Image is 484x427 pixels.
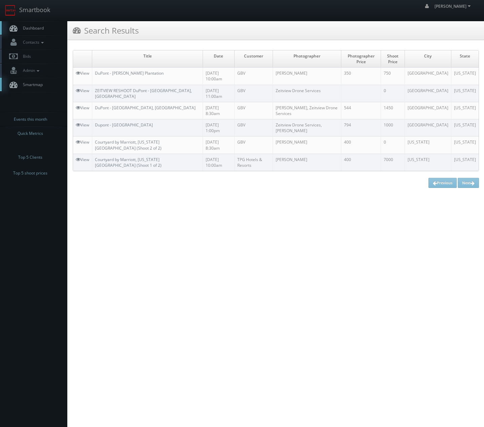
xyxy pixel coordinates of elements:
[381,119,405,137] td: 1000
[20,53,31,59] span: Bids
[234,154,273,171] td: TPG Hotels & Resorts
[451,102,479,119] td: [US_STATE]
[341,68,381,85] td: 350
[341,50,381,68] td: Photographer Price
[203,85,234,102] td: [DATE] 11:00am
[76,122,89,128] a: View
[95,105,196,111] a: DuPont - [GEOGRAPHIC_DATA], [GEOGRAPHIC_DATA]
[381,154,405,171] td: 7000
[18,130,43,137] span: Quick Metrics
[20,25,44,31] span: Dashboard
[76,157,89,162] a: View
[20,39,45,45] span: Contacts
[5,5,16,16] img: smartbook-logo.png
[92,50,203,68] td: Title
[405,154,451,171] td: [US_STATE]
[381,85,405,102] td: 0
[203,102,234,119] td: [DATE] 8:30am
[13,170,47,177] span: Top 5 shoot prices
[435,3,473,9] span: [PERSON_NAME]
[20,68,41,73] span: Admin
[341,102,381,119] td: 544
[451,137,479,154] td: [US_STATE]
[451,119,479,137] td: [US_STATE]
[234,137,273,154] td: GBV
[273,119,341,137] td: Zeitview Drone Services, [PERSON_NAME]
[405,119,451,137] td: [GEOGRAPHIC_DATA]
[405,68,451,85] td: [GEOGRAPHIC_DATA]
[73,25,139,36] h3: Search Results
[341,137,381,154] td: 400
[203,50,234,68] td: Date
[203,119,234,137] td: [DATE] 1:00pm
[405,102,451,119] td: [GEOGRAPHIC_DATA]
[451,68,479,85] td: [US_STATE]
[76,139,89,145] a: View
[381,102,405,119] td: 1450
[234,119,273,137] td: GBV
[95,157,162,168] a: Courtyard by Marriott, [US_STATE][GEOGRAPHIC_DATA] (Shoot 1 of 2)
[405,50,451,68] td: City
[273,50,341,68] td: Photographer
[273,85,341,102] td: Zeitview Drone Services
[381,68,405,85] td: 750
[381,137,405,154] td: 0
[405,137,451,154] td: [US_STATE]
[273,137,341,154] td: [PERSON_NAME]
[405,85,451,102] td: [GEOGRAPHIC_DATA]
[273,102,341,119] td: [PERSON_NAME], Zeitview Drone Services
[234,85,273,102] td: GBV
[234,102,273,119] td: GBV
[95,70,164,76] a: DuPont - [PERSON_NAME] Plantation
[451,50,479,68] td: State
[76,88,89,93] a: View
[273,68,341,85] td: [PERSON_NAME]
[341,119,381,137] td: 794
[76,70,89,76] a: View
[95,139,162,151] a: Courtyard by Marriott, [US_STATE][GEOGRAPHIC_DATA] (Shoot 2 of 2)
[341,154,381,171] td: 400
[76,105,89,111] a: View
[273,154,341,171] td: [PERSON_NAME]
[95,122,153,128] a: Dupont - [GEOGRAPHIC_DATA]
[451,154,479,171] td: [US_STATE]
[451,85,479,102] td: [US_STATE]
[203,154,234,171] td: [DATE] 10:00am
[203,137,234,154] td: [DATE] 8:30am
[203,68,234,85] td: [DATE] 10:00am
[20,82,43,87] span: Smartmap
[381,50,405,68] td: Shoot Price
[234,68,273,85] td: GBV
[18,154,42,161] span: Top 5 Clients
[95,88,192,99] a: ZEITVIEW RESHOOT DuPont - [GEOGRAPHIC_DATA], [GEOGRAPHIC_DATA]
[234,50,273,68] td: Customer
[14,116,47,123] span: Events this month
